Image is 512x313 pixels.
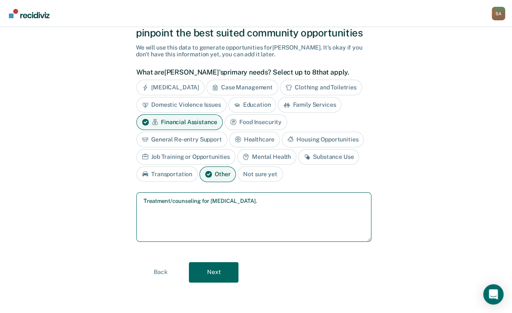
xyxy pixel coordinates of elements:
div: Job Training or Opportunities [136,149,235,165]
button: Next [189,262,238,283]
div: Housing Opportunities [282,132,364,147]
button: Profile dropdown button [492,7,505,20]
div: We will use this data to generate opportunities for [PERSON_NAME] . It's okay if you don't have t... [136,44,376,58]
div: Healthcare [229,132,280,147]
div: Open Intercom Messenger [483,284,504,305]
div: Case Management [206,80,278,95]
div: Mental Health [237,149,296,165]
div: Other [199,166,236,182]
div: Financial Assistance [136,114,223,130]
div: Clothing and Toiletries [280,80,362,95]
div: General Re-entry Support [136,132,227,147]
div: S A [492,7,505,20]
div: Not sure yet [238,166,282,182]
div: Substance Use [298,149,359,165]
div: Education [228,97,277,113]
label: What are [PERSON_NAME]'s primary needs? Select up to 8 that apply. [136,68,371,76]
div: Food Insecurity [224,114,287,130]
div: Family Services [278,97,341,113]
div: Domestic Violence Issues [136,97,227,113]
button: Back [136,262,185,283]
img: Recidiviz [9,9,50,18]
div: [MEDICAL_DATA] [136,80,205,95]
textarea: Treatment/counseling for [MEDICAL_DATA]. [136,192,371,242]
div: Transportation [136,166,198,182]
